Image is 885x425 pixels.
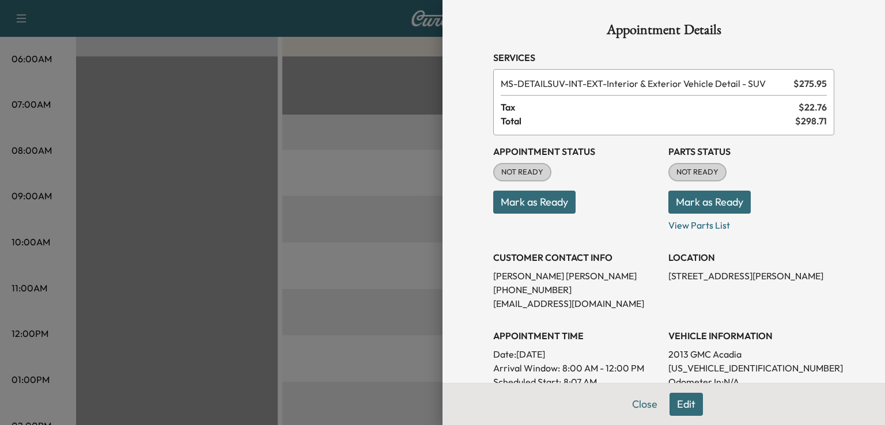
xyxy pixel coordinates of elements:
[493,145,659,158] h3: Appointment Status
[668,329,834,343] h3: VEHICLE INFORMATION
[670,166,725,178] span: NOT READY
[670,393,703,416] button: Edit
[795,114,827,128] span: $ 298.71
[493,329,659,343] h3: APPOINTMENT TIME
[493,375,561,389] p: Scheduled Start:
[799,100,827,114] span: $ 22.76
[493,297,659,310] p: [EMAIL_ADDRESS][DOMAIN_NAME]
[501,100,799,114] span: Tax
[668,347,834,361] p: 2013 GMC Acadia
[668,361,834,375] p: [US_VEHICLE_IDENTIFICATION_NUMBER]
[625,393,665,416] button: Close
[562,361,644,375] span: 8:00 AM - 12:00 PM
[501,114,795,128] span: Total
[563,375,597,389] p: 8:07 AM
[668,375,834,389] p: Odometer In: N/A
[493,269,659,283] p: [PERSON_NAME] [PERSON_NAME]
[493,347,659,361] p: Date: [DATE]
[493,361,659,375] p: Arrival Window:
[668,214,834,232] p: View Parts List
[494,166,550,178] span: NOT READY
[501,77,789,90] span: Interior & Exterior Vehicle Detail - SUV
[668,145,834,158] h3: Parts Status
[493,191,576,214] button: Mark as Ready
[493,251,659,264] h3: CUSTOMER CONTACT INFO
[668,251,834,264] h3: LOCATION
[493,23,834,41] h1: Appointment Details
[668,191,751,214] button: Mark as Ready
[668,269,834,283] p: [STREET_ADDRESS][PERSON_NAME]
[793,77,827,90] span: $ 275.95
[493,283,659,297] p: [PHONE_NUMBER]
[493,51,834,64] h3: Services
